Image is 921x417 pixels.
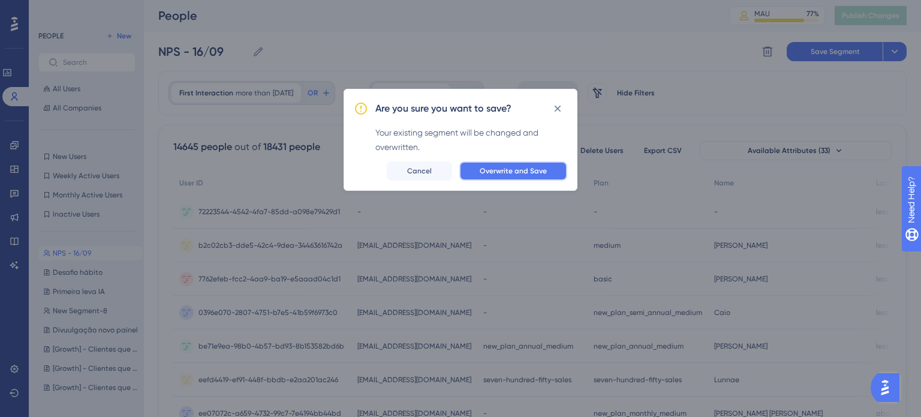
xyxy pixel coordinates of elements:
[28,3,75,17] span: Need Help?
[480,166,547,176] span: Overwrite and Save
[871,370,907,406] iframe: UserGuiding AI Assistant Launcher
[375,101,511,116] h2: Are you sure you want to save?
[407,166,432,176] span: Cancel
[375,125,567,154] div: Your existing segment will be changed and overwritten.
